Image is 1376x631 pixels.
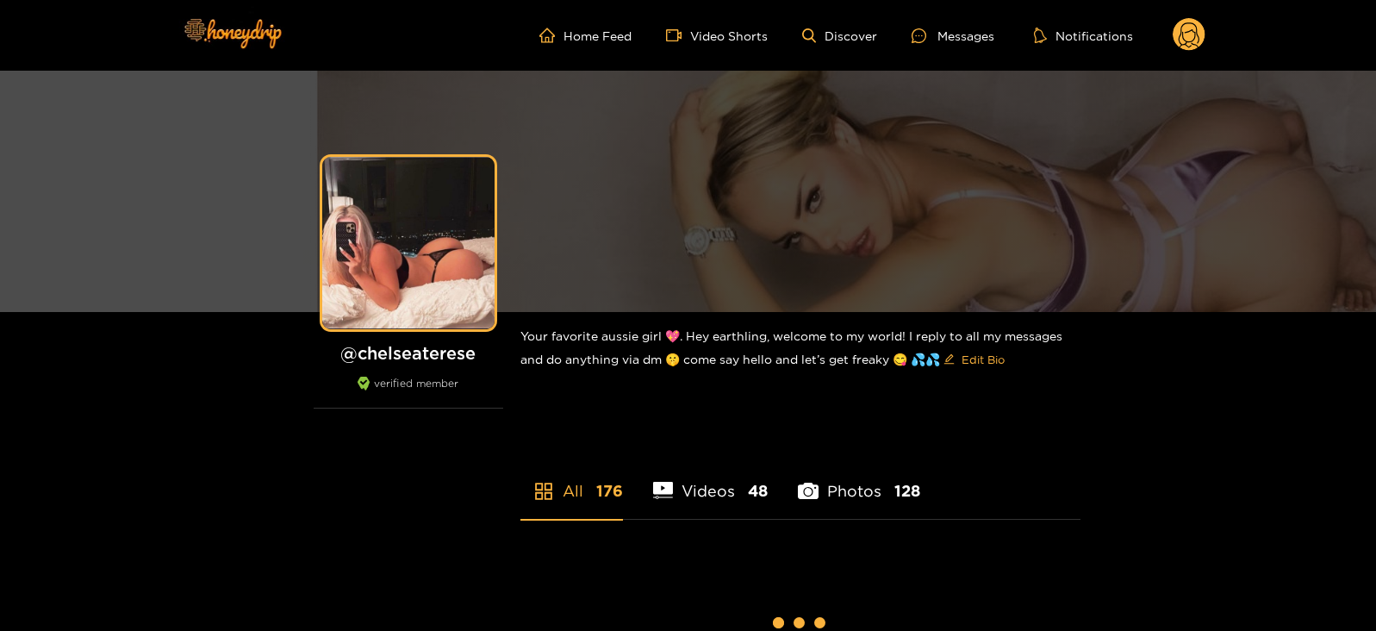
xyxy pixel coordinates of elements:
span: Edit Bio [962,351,1005,368]
span: home [539,28,563,43]
button: editEdit Bio [940,346,1008,373]
a: Video Shorts [666,28,768,43]
span: 48 [748,480,768,502]
h1: @ chelseaterese [314,342,503,364]
a: Discover [802,28,877,43]
span: edit [943,353,955,366]
li: Photos [798,441,920,519]
li: Videos [653,441,769,519]
span: 128 [894,480,920,502]
li: All [520,441,623,519]
div: verified member [314,377,503,409]
div: Your favorite aussie girl 💖. Hey earthling, welcome to my world! I reply to all my messages and d... [520,312,1080,387]
span: video-camera [666,28,690,43]
span: appstore [533,481,554,502]
div: Messages [912,26,994,46]
span: 176 [596,480,623,502]
button: Notifications [1029,27,1138,44]
a: Home Feed [539,28,632,43]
